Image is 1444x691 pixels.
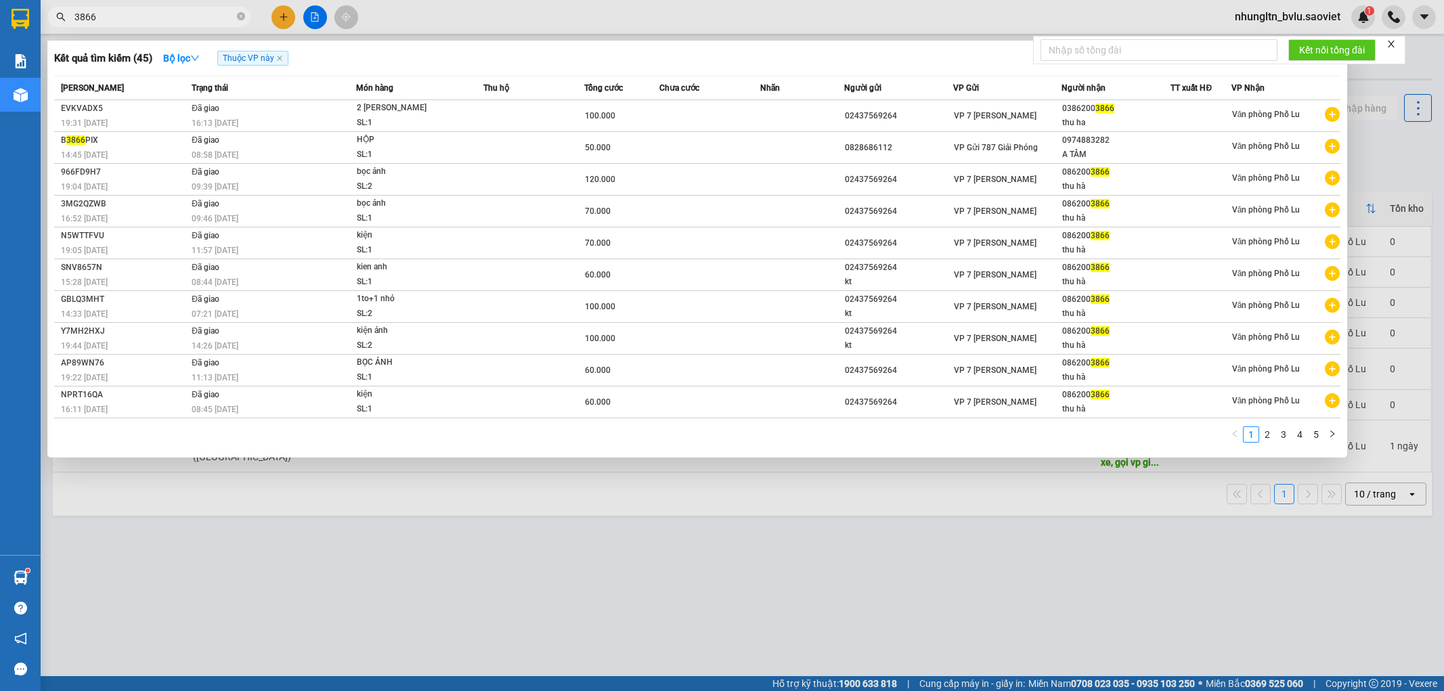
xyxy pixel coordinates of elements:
[1386,39,1396,49] span: close
[1062,102,1170,116] div: 0386200
[192,277,238,287] span: 08:44 [DATE]
[1170,83,1212,93] span: TT xuất HĐ
[954,270,1036,280] span: VP 7 [PERSON_NAME]
[585,111,615,120] span: 100.000
[1062,307,1170,321] div: thu hà
[61,388,188,402] div: NPRT16QA
[1325,393,1340,408] span: plus-circle
[954,334,1036,343] span: VP 7 [PERSON_NAME]
[1244,427,1259,442] a: 1
[954,175,1036,184] span: VP 7 [PERSON_NAME]
[192,405,238,414] span: 08:45 [DATE]
[237,12,245,20] span: close-circle
[276,55,283,62] span: close
[1325,171,1340,185] span: plus-circle
[192,263,219,272] span: Đã giao
[357,196,458,211] div: bọc ảnh
[26,569,30,573] sup: 1
[1062,402,1170,416] div: thu hà
[1259,426,1275,443] li: 2
[61,309,108,319] span: 14:33 [DATE]
[1062,165,1170,179] div: 086200
[1091,326,1110,336] span: 3866
[61,261,188,275] div: SNV8657N
[1091,294,1110,304] span: 3866
[845,292,953,307] div: 02437569264
[1325,330,1340,344] span: plus-circle
[14,663,27,675] span: message
[1325,107,1340,122] span: plus-circle
[1062,148,1170,162] div: A TÂM
[192,83,228,93] span: Trạng thái
[845,109,953,123] div: 02437569264
[357,133,458,148] div: HỘP
[1232,396,1300,405] span: Văn phòng Phố Lu
[1309,427,1323,442] a: 5
[1095,104,1114,113] span: 3866
[1062,356,1170,370] div: 086200
[357,370,458,385] div: SL: 1
[845,204,953,219] div: 02437569264
[14,602,27,615] span: question-circle
[845,236,953,250] div: 02437569264
[585,302,615,311] span: 100.000
[1292,426,1308,443] li: 4
[61,324,188,338] div: Y7MH2HXJ
[357,324,458,338] div: kiện ảnh
[954,238,1036,248] span: VP 7 [PERSON_NAME]
[845,338,953,353] div: kt
[192,199,219,208] span: Đã giao
[1062,275,1170,289] div: thu hà
[1062,179,1170,194] div: thu hà
[1288,39,1376,61] button: Kết nối tổng đài
[1231,83,1265,93] span: VP Nhận
[1062,197,1170,211] div: 086200
[845,261,953,275] div: 02437569264
[585,206,611,216] span: 70.000
[953,83,979,93] span: VP Gửi
[1325,139,1340,154] span: plus-circle
[61,229,188,243] div: N5WTTFVU
[192,309,238,319] span: 07:21 [DATE]
[845,141,953,155] div: 0828686112
[585,175,615,184] span: 120.000
[357,387,458,402] div: kiện
[954,365,1036,375] span: VP 7 [PERSON_NAME]
[659,83,699,93] span: Chưa cước
[357,116,458,131] div: SL: 1
[192,341,238,351] span: 14:26 [DATE]
[357,211,458,226] div: SL: 1
[66,135,85,145] span: 3866
[1041,39,1277,61] input: Nhập số tổng đài
[1325,361,1340,376] span: plus-circle
[237,11,245,24] span: close-circle
[954,111,1036,120] span: VP 7 [PERSON_NAME]
[61,356,188,370] div: AP89WN76
[1062,229,1170,243] div: 086200
[14,54,28,68] img: solution-icon
[61,83,124,93] span: [PERSON_NAME]
[357,164,458,179] div: bọc ảnh
[585,143,611,152] span: 50.000
[1091,263,1110,272] span: 3866
[845,275,953,289] div: kt
[61,246,108,255] span: 19:05 [DATE]
[192,326,219,336] span: Đã giao
[192,118,238,128] span: 16:13 [DATE]
[14,632,27,645] span: notification
[1232,364,1300,374] span: Văn phòng Phố Lu
[1299,43,1365,58] span: Kết nối tổng đài
[357,260,458,275] div: kien anh
[61,292,188,307] div: GBLQ3MHT
[1292,427,1307,442] a: 4
[1260,427,1275,442] a: 2
[357,275,458,290] div: SL: 1
[61,133,188,148] div: B PIX
[152,47,211,69] button: Bộ lọcdown
[954,397,1036,407] span: VP 7 [PERSON_NAME]
[1325,298,1340,313] span: plus-circle
[61,341,108,351] span: 19:44 [DATE]
[1227,426,1243,443] li: Previous Page
[845,173,953,187] div: 02437569264
[357,243,458,258] div: SL: 1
